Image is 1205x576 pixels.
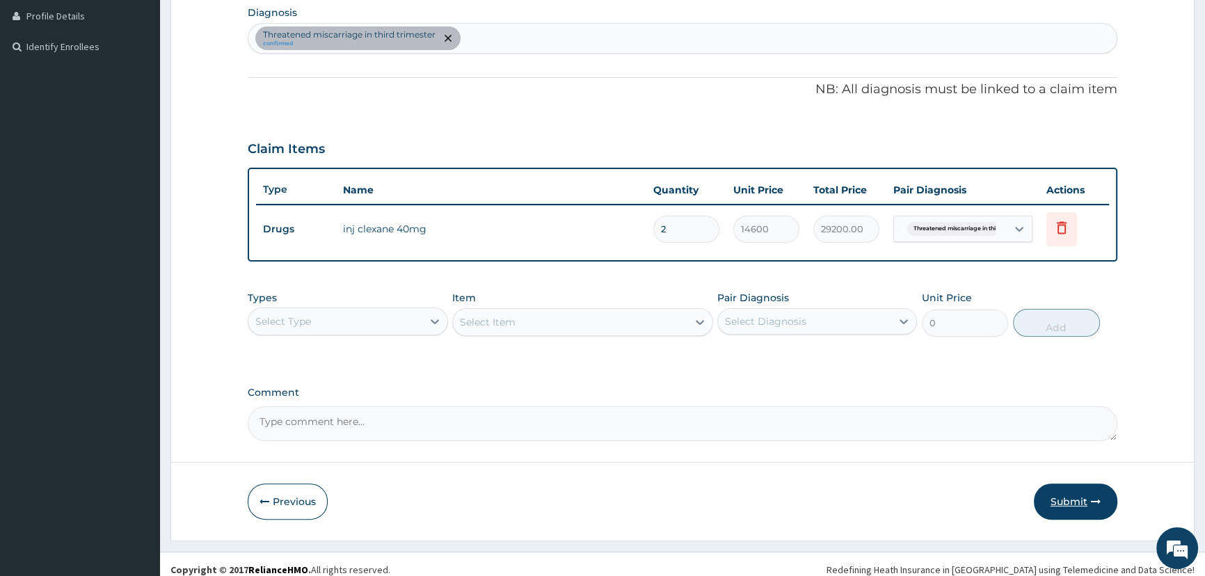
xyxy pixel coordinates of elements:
span: Threatened miscarriage in thir... [907,222,1009,236]
div: Chat with us now [72,78,234,96]
label: Unit Price [922,291,972,305]
label: Types [248,292,277,304]
img: d_794563401_company_1708531726252_794563401 [26,70,56,104]
span: remove selection option [442,32,454,45]
div: Minimize live chat window [228,7,262,40]
button: Submit [1034,483,1117,520]
small: confirmed [263,40,436,47]
label: Pair Diagnosis [717,291,789,305]
th: Unit Price [726,176,806,204]
p: Threatened miscarriage in third trimester [263,29,436,40]
textarea: Type your message and hit 'Enter' [7,380,265,429]
a: RelianceHMO [248,563,308,576]
p: NB: All diagnosis must be linked to a claim item [248,81,1117,99]
th: Type [256,177,336,202]
h3: Claim Items [248,142,325,157]
button: Add [1013,309,1100,337]
td: inj clexane 40mg [336,215,646,243]
div: Select Diagnosis [725,314,806,328]
label: Comment [248,387,1117,399]
th: Name [336,176,646,204]
button: Previous [248,483,328,520]
td: Drugs [256,216,336,242]
span: We're online! [81,175,192,316]
label: Diagnosis [248,6,297,19]
div: Select Type [255,314,311,328]
th: Pair Diagnosis [886,176,1039,204]
label: Item [452,291,476,305]
th: Total Price [806,176,886,204]
th: Quantity [646,176,726,204]
strong: Copyright © 2017 . [170,563,311,576]
th: Actions [1039,176,1109,204]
